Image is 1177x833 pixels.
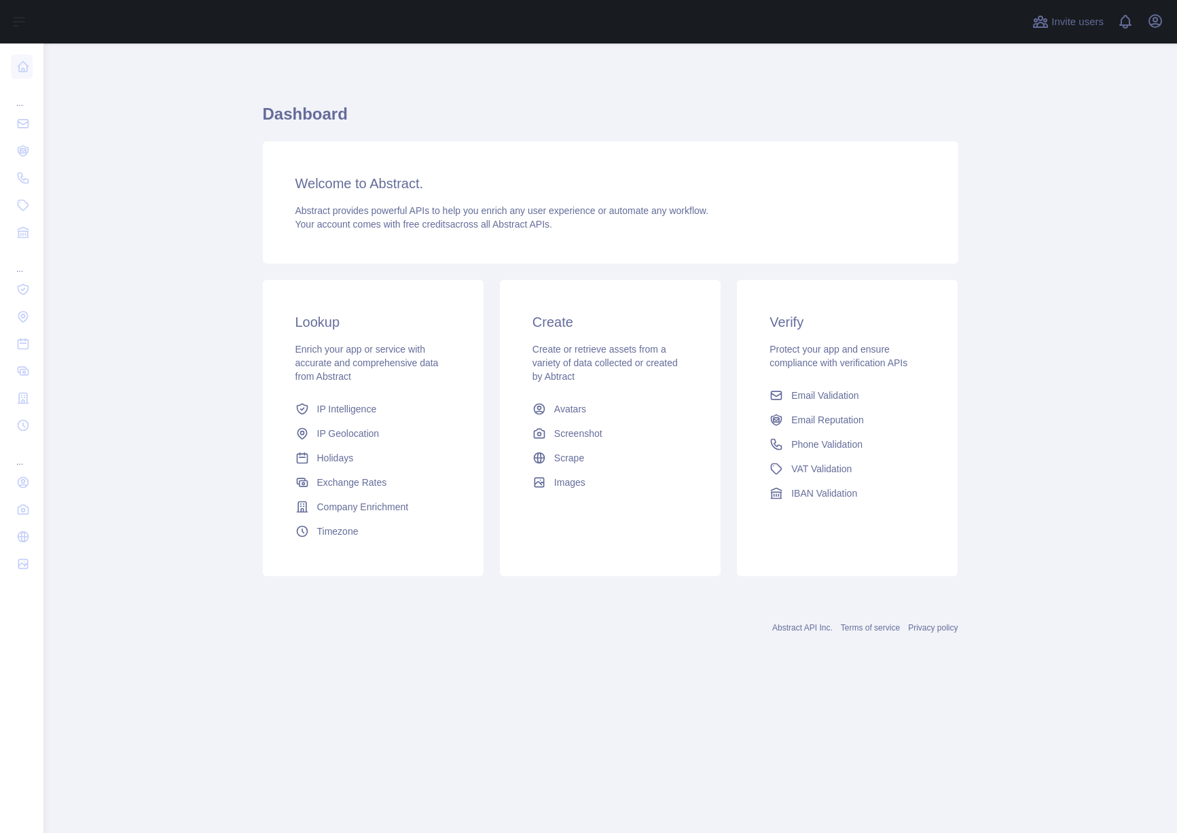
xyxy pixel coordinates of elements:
a: Terms of service [841,623,900,633]
a: VAT Validation [764,457,930,481]
span: Holidays [317,451,354,465]
span: Email Validation [791,389,858,402]
a: Holidays [290,446,456,470]
a: Timezone [290,519,456,544]
a: Privacy policy [908,623,958,633]
span: VAT Validation [791,462,852,476]
span: free credits [403,219,450,230]
a: Screenshot [527,421,693,446]
div: ... [11,247,33,274]
a: Email Validation [764,383,930,408]
span: IBAN Validation [791,486,857,500]
h3: Create [532,313,688,332]
a: Phone Validation [764,432,930,457]
span: IP Intelligence [317,402,377,416]
span: Scrape [554,451,584,465]
span: Protect your app and ensure compliance with verification APIs [769,344,907,368]
h3: Lookup [295,313,451,332]
span: Invite users [1051,14,1104,30]
span: Create or retrieve assets from a variety of data collected or created by Abtract [532,344,678,382]
span: Email Reputation [791,413,864,427]
span: Exchange Rates [317,476,387,489]
a: IP Geolocation [290,421,456,446]
a: Email Reputation [764,408,930,432]
span: Images [554,476,585,489]
a: Exchange Rates [290,470,456,495]
span: IP Geolocation [317,427,380,440]
span: Timezone [317,525,359,538]
button: Invite users [1030,11,1106,33]
a: Scrape [527,446,693,470]
span: Enrich your app or service with accurate and comprehensive data from Abstract [295,344,439,382]
h3: Verify [769,313,925,332]
a: Avatars [527,397,693,421]
a: IP Intelligence [290,397,456,421]
span: Abstract provides powerful APIs to help you enrich any user experience or automate any workflow. [295,205,709,216]
a: IBAN Validation [764,481,930,506]
a: Images [527,470,693,495]
h3: Welcome to Abstract. [295,174,926,193]
span: Your account comes with across all Abstract APIs. [295,219,552,230]
a: Abstract API Inc. [772,623,833,633]
span: Avatars [554,402,586,416]
a: Company Enrichment [290,495,456,519]
div: ... [11,82,33,109]
span: Phone Validation [791,438,863,451]
div: ... [11,440,33,467]
span: Company Enrichment [317,500,409,514]
span: Screenshot [554,427,602,440]
h1: Dashboard [263,103,958,136]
